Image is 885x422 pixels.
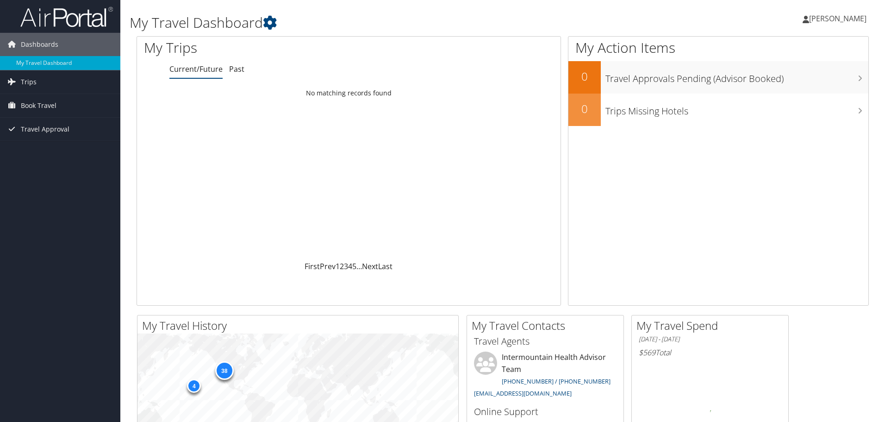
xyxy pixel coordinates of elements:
a: Prev [320,261,336,271]
a: 5 [352,261,356,271]
span: Book Travel [21,94,56,117]
h1: My Travel Dashboard [130,13,627,32]
a: Last [378,261,393,271]
span: $569 [639,347,655,358]
a: 0Trips Missing Hotels [568,94,868,126]
td: No matching records found [137,85,561,101]
a: 3 [344,261,348,271]
a: First [305,261,320,271]
a: 4 [348,261,352,271]
span: Trips [21,70,37,94]
a: Next [362,261,378,271]
a: 1 [336,261,340,271]
h3: Travel Approvals Pending (Advisor Booked) [605,68,868,85]
h3: Trips Missing Hotels [605,100,868,118]
h3: Online Support [474,405,617,418]
span: Dashboards [21,33,58,56]
span: … [356,261,362,271]
h6: Total [639,347,781,358]
a: Past [229,64,244,74]
span: [PERSON_NAME] [809,13,866,24]
h6: [DATE] - [DATE] [639,335,781,344]
li: Intermountain Health Advisor Team [469,352,621,401]
h2: My Travel Contacts [472,318,623,334]
h1: My Action Items [568,38,868,57]
h2: My Travel Spend [636,318,788,334]
div: 38 [215,361,233,380]
a: Current/Future [169,64,223,74]
span: Travel Approval [21,118,69,141]
h2: My Travel History [142,318,458,334]
a: [PERSON_NAME] [803,5,876,32]
a: 2 [340,261,344,271]
h3: Travel Agents [474,335,617,348]
a: 0Travel Approvals Pending (Advisor Booked) [568,61,868,94]
div: 4 [187,379,201,393]
img: airportal-logo.png [20,6,113,28]
a: [EMAIL_ADDRESS][DOMAIN_NAME] [474,389,572,397]
h1: My Trips [144,38,377,57]
h2: 0 [568,101,601,117]
h2: 0 [568,69,601,84]
a: [PHONE_NUMBER] / [PHONE_NUMBER] [502,377,611,385]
